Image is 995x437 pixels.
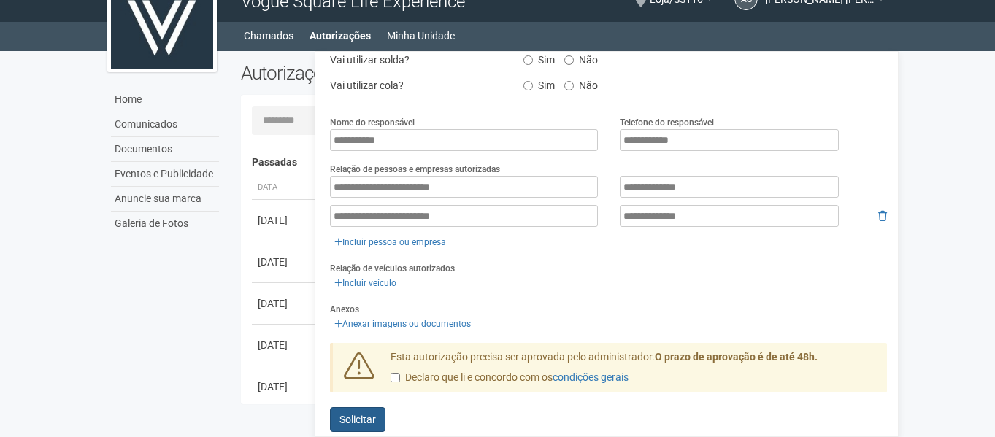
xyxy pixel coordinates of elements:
a: Anexar imagens ou documentos [330,316,475,332]
input: Declaro que li e concordo com oscondições gerais [391,373,400,382]
input: Não [564,81,574,90]
input: Sim [523,55,533,65]
input: Sim [523,81,533,90]
label: Declaro que li e concordo com os [391,371,629,385]
div: Vai utilizar cola? [319,74,512,96]
label: Sim [523,74,555,92]
a: Incluir pessoa ou empresa [330,234,450,250]
th: Data [252,176,318,200]
div: [DATE] [258,213,312,228]
label: Relação de pessoas e empresas autorizadas [330,163,500,176]
span: Solicitar [339,414,376,425]
a: Anuncie sua marca [111,187,219,212]
a: Chamados [244,26,293,46]
a: Documentos [111,137,219,162]
a: condições gerais [553,371,629,383]
label: Anexos [330,303,359,316]
label: Telefone do responsável [620,116,714,129]
button: Solicitar [330,407,385,432]
a: Incluir veículo [330,275,401,291]
label: Nome do responsável [330,116,415,129]
label: Não [564,49,598,66]
a: Comunicados [111,112,219,137]
input: Não [564,55,574,65]
label: Relação de veículos autorizados [330,262,455,275]
label: Sim [523,49,555,66]
a: Home [111,88,219,112]
div: Vai utilizar solda? [319,49,512,71]
strong: O prazo de aprovação é de até 48h. [655,351,818,363]
a: Minha Unidade [387,26,455,46]
div: [DATE] [258,379,312,394]
div: Esta autorização precisa ser aprovada pelo administrador. [380,350,888,392]
h2: Autorizações [241,62,553,84]
div: [DATE] [258,338,312,352]
a: Galeria de Fotos [111,212,219,236]
div: [DATE] [258,255,312,269]
h4: Passadas [252,157,877,168]
i: Remover [878,211,887,221]
div: [DATE] [258,296,312,311]
label: Não [564,74,598,92]
a: Eventos e Publicidade [111,162,219,187]
a: Autorizações [310,26,371,46]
